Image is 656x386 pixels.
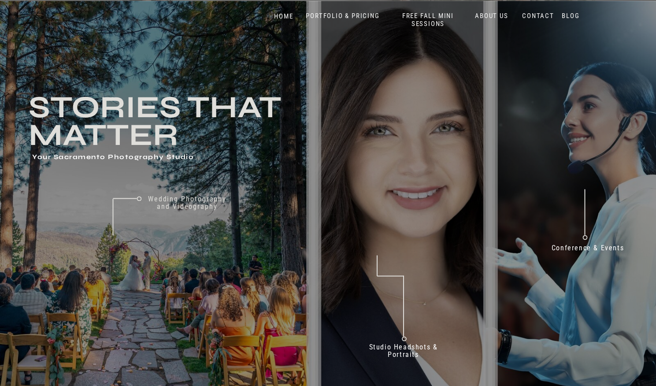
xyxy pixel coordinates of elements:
[265,12,303,21] a: HOME
[417,328,535,352] p: 70+ 5 Star reviews on Google & Yelp
[520,12,556,20] a: CONTACT
[473,12,511,20] a: ABOUT US
[303,12,383,20] a: PORTFOLIO & PRICING
[341,212,595,297] h2: Don't just take our word for it
[29,93,377,147] h3: Stories that Matter
[32,153,268,162] h1: Your Sacramento Photography Studio
[560,12,582,20] a: BLOG
[141,195,233,219] a: Wedding Photography and Videography
[359,343,448,362] a: Studio Headshots & Portraits
[392,12,465,28] a: FREE FALL MINI SESSIONS
[545,244,630,256] a: Conference & Events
